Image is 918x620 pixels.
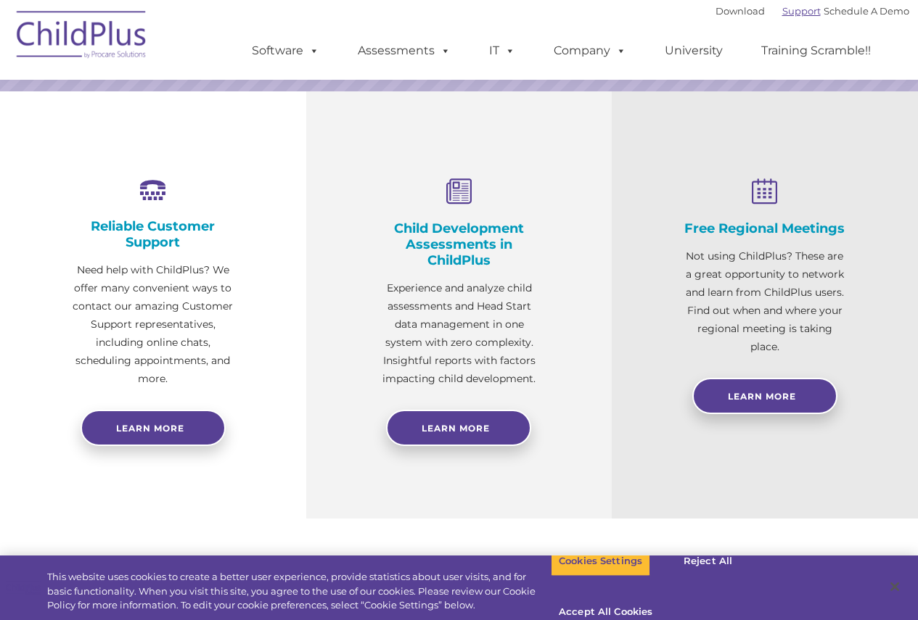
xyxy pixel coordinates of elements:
span: Learn More [422,423,490,434]
p: Not using ChildPlus? These are a great opportunity to network and learn from ChildPlus users. Fin... [684,247,845,356]
a: Learn More [692,378,837,414]
a: IT [475,36,530,65]
a: University [650,36,737,65]
a: Software [237,36,334,65]
a: Assessments [343,36,465,65]
font: | [716,5,909,17]
a: Schedule A Demo [824,5,909,17]
a: Learn More [386,410,531,446]
button: Reject All [663,546,753,576]
a: Company [539,36,641,65]
a: Support [782,5,821,17]
span: Last name [202,96,246,107]
p: Experience and analyze child assessments and Head Start data management in one system with zero c... [379,279,540,388]
h4: Free Regional Meetings [684,220,845,236]
h4: Child Development Assessments in ChildPlus [379,220,540,268]
div: This website uses cookies to create a better user experience, provide statistics about user visit... [47,570,551,613]
button: Close [879,571,911,603]
a: Learn more [81,410,226,446]
span: Phone number [202,155,263,166]
button: Cookies Settings [551,546,650,576]
img: ChildPlus by Procare Solutions [9,1,155,73]
span: Learn more [116,423,184,434]
a: Training Scramble!! [747,36,885,65]
p: Need help with ChildPlus? We offer many convenient ways to contact our amazing Customer Support r... [73,261,234,388]
span: Learn More [728,391,796,402]
a: Download [716,5,765,17]
h4: Reliable Customer Support [73,218,234,250]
